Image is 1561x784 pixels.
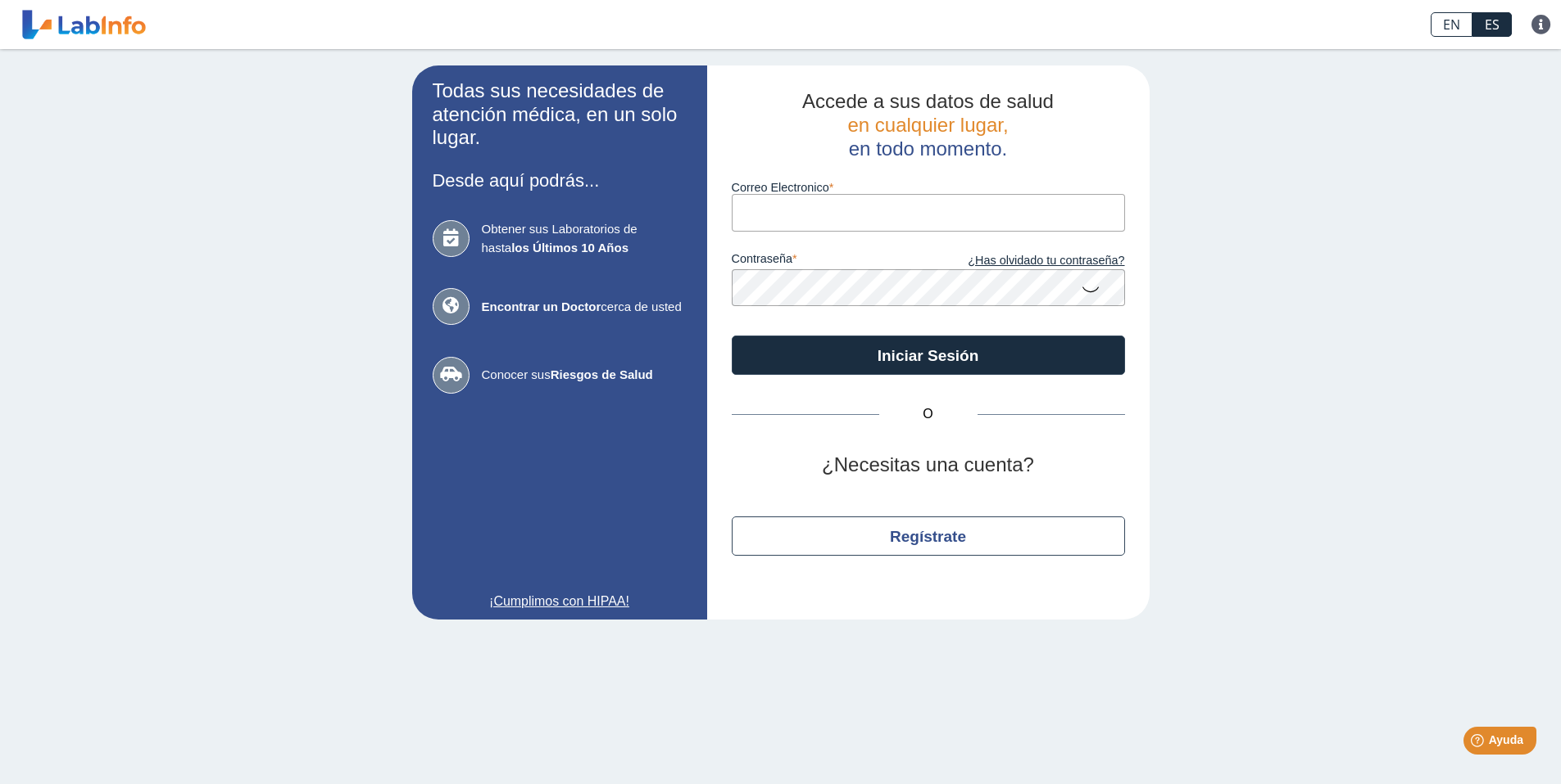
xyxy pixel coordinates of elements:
[433,592,687,611] a: ¡Cumplimos con HIPAA!
[732,336,1125,375] button: Iniciar Sesión
[732,453,1125,477] h2: ¿Necesitas una cuenta?
[849,137,1007,160] span: en todo momento.
[511,241,628,255] b: los Últimos 10 Años
[1473,12,1512,37] a: ES
[482,300,601,313] b: Encontrar un Doctor
[1415,720,1543,766] iframe: Help widget launcher
[433,170,687,191] h3: Desde aquí podrás...
[482,366,687,385] span: Conocer sus
[732,181,1125,194] label: Correo Electronico
[433,79,687,150] h2: Todas sus necesidades de atención médica, en un solo lugar.
[482,298,687,317] span: cerca de usted
[847,114,1008,136] span: en cualquier lugar,
[928,252,1125,270] a: ¿Has olvidado tu contraseña?
[732,252,928,270] label: contraseña
[802,90,1054,112] span: Accede a sus datos de salud
[551,367,653,381] b: Riesgos de Salud
[1431,12,1473,37] a: EN
[879,404,978,424] span: O
[482,220,687,257] span: Obtener sus Laboratorios de hasta
[732,516,1125,556] button: Regístrate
